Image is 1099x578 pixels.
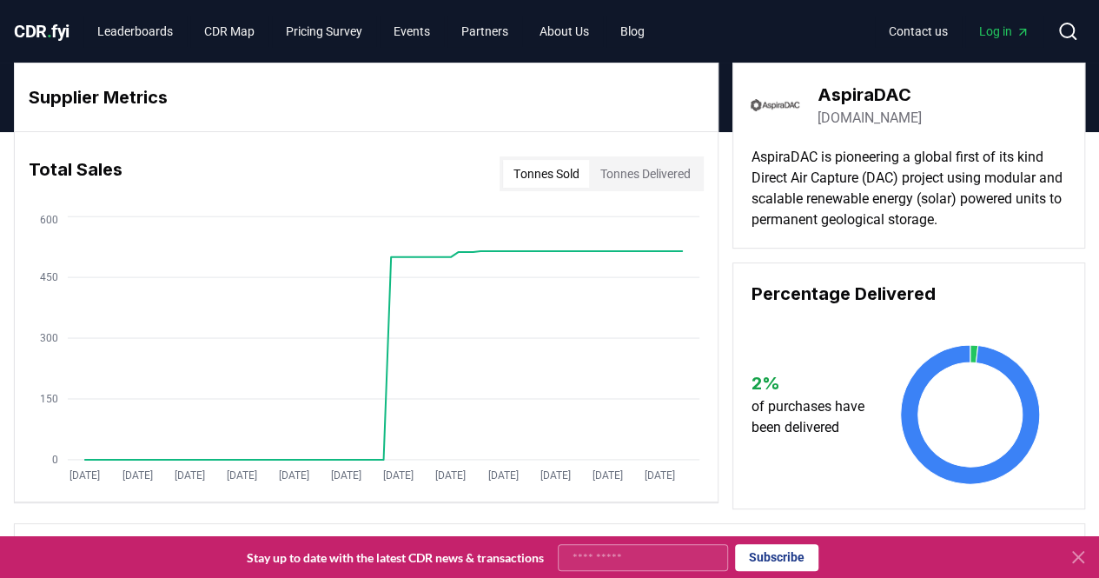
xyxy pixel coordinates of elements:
[979,23,1029,40] span: Log in
[593,469,623,482] tspan: [DATE]
[645,469,675,482] tspan: [DATE]
[380,16,444,47] a: Events
[52,454,58,466] tspan: 0
[817,108,921,129] a: [DOMAIN_NAME]
[447,16,522,47] a: Partners
[227,469,257,482] tspan: [DATE]
[40,332,58,344] tspan: 300
[965,16,1043,47] a: Log in
[40,214,58,226] tspan: 600
[83,16,187,47] a: Leaderboards
[272,16,376,47] a: Pricing Survey
[526,16,603,47] a: About Us
[190,16,268,47] a: CDR Map
[503,160,589,188] button: Tonnes Sold
[29,84,704,110] h3: Supplier Metrics
[875,16,962,47] a: Contact us
[47,21,52,42] span: .
[331,469,361,482] tspan: [DATE]
[488,469,519,482] tspan: [DATE]
[435,469,466,482] tspan: [DATE]
[540,469,571,482] tspan: [DATE]
[817,82,921,108] h3: AspiraDAC
[40,393,58,405] tspan: 150
[751,81,799,130] img: AspiraDAC-logo
[175,469,205,482] tspan: [DATE]
[40,271,58,283] tspan: 450
[751,147,1067,230] p: AspiraDAC is pioneering a global first of its kind Direct Air Capture (DAC) project using modular...
[383,469,414,482] tspan: [DATE]
[875,16,1043,47] nav: Main
[122,469,153,482] tspan: [DATE]
[29,156,122,191] h3: Total Sales
[83,16,659,47] nav: Main
[14,21,70,42] span: CDR fyi
[70,469,100,482] tspan: [DATE]
[279,469,309,482] tspan: [DATE]
[589,160,700,188] button: Tonnes Delivered
[751,281,1067,307] h3: Percentage Delivered
[14,19,70,43] a: CDR.fyi
[751,396,875,438] p: of purchases have been delivered
[751,370,875,396] h3: 2 %
[606,16,659,47] a: Blog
